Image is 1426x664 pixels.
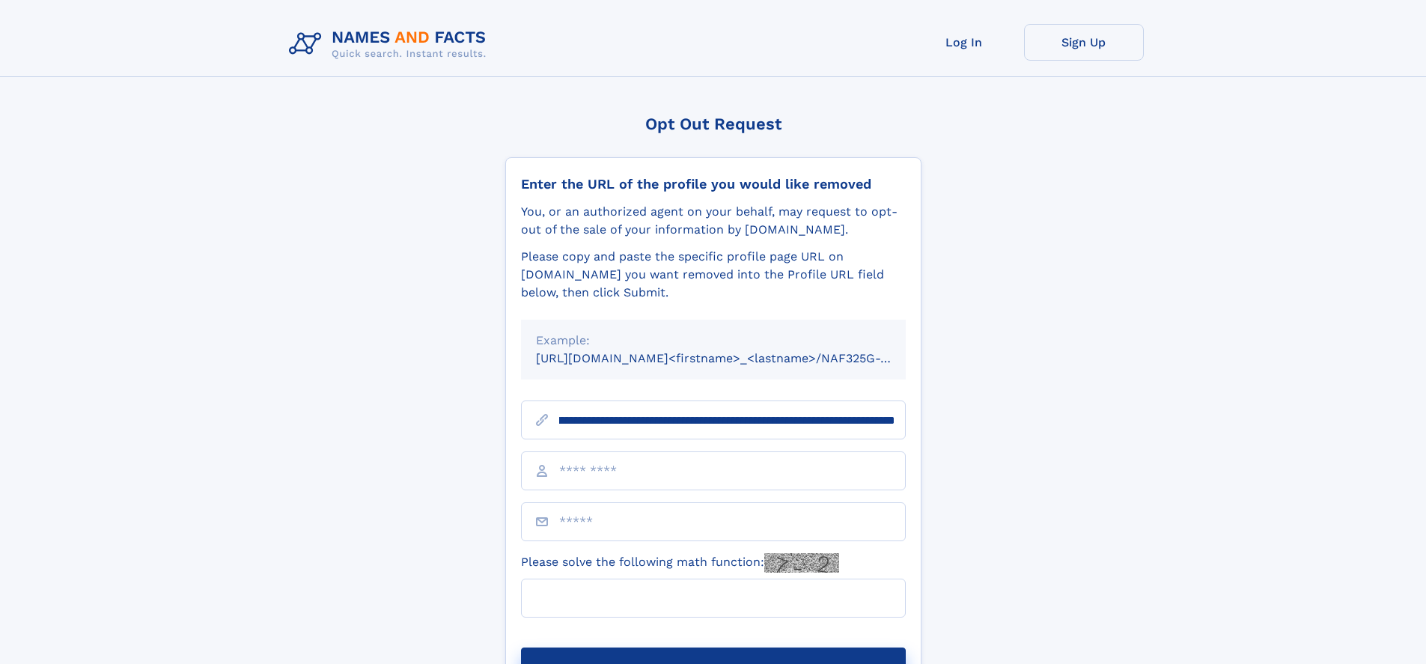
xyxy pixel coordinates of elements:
[283,24,499,64] img: Logo Names and Facts
[521,176,906,192] div: Enter the URL of the profile you would like removed
[1024,24,1144,61] a: Sign Up
[521,203,906,239] div: You, or an authorized agent on your behalf, may request to opt-out of the sale of your informatio...
[536,351,934,365] small: [URL][DOMAIN_NAME]<firstname>_<lastname>/NAF325G-xxxxxxxx
[505,115,921,133] div: Opt Out Request
[536,332,891,350] div: Example:
[521,248,906,302] div: Please copy and paste the specific profile page URL on [DOMAIN_NAME] you want removed into the Pr...
[904,24,1024,61] a: Log In
[521,553,839,573] label: Please solve the following math function:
